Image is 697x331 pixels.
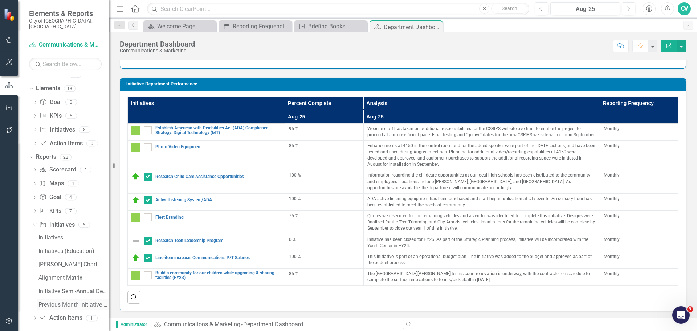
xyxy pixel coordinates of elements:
img: C [131,172,140,181]
a: Initiatives [37,231,109,243]
td: Double-Click to Edit [600,170,678,193]
td: Double-Click to Edit Right Click for Context Menu [128,211,285,234]
a: Maps [39,179,64,188]
iframe: Intercom live chat [672,306,690,324]
div: 41 [69,72,81,78]
td: Double-Click to Edit [600,123,678,140]
input: Search ClearPoint... [147,3,529,15]
td: Double-Click to Edit [600,234,678,251]
a: Goal [39,193,61,202]
div: Monthly [604,143,674,149]
a: Photo Video Equipment [155,145,281,149]
div: 75 % [289,213,360,219]
div: 0 % [289,237,360,243]
span: Administrator [116,321,150,328]
td: Double-Click to Edit [285,193,363,210]
input: Search Below... [29,58,102,70]
a: Welcome Page [145,22,214,31]
a: Action Items [40,140,82,148]
div: Monthly [604,254,674,260]
div: 3 [80,167,91,173]
td: Double-Click to Edit [600,269,678,286]
td: Double-Click to Edit [600,251,678,268]
td: Double-Click to Edit [363,193,600,210]
td: Double-Click to Edit [363,170,600,193]
div: Department Dashboard [120,40,195,48]
a: Scorecard [39,166,76,174]
a: Communications & Marketing [29,41,102,49]
span: Elements & Reports [29,9,102,18]
td: Double-Click to Edit [363,140,600,170]
div: Department Dashboard [243,321,303,328]
a: KPIs [40,112,61,120]
td: Double-Click to Edit [363,234,600,251]
div: 100 % [289,172,360,178]
div: Monthly [604,172,674,178]
div: Monthly [604,126,674,132]
p: The [GEOGRAPHIC_DATA][PERSON_NAME] tennis court renovation is underway, with the contractor on sc... [367,271,596,283]
div: 4 [65,194,77,201]
div: 5 [65,113,77,119]
td: Double-Click to Edit Right Click for Context Menu [128,269,285,286]
div: 100 % [289,254,360,260]
img: C [131,254,140,262]
img: IP [131,143,140,152]
div: Monthly [604,213,674,219]
div: 85 % [289,271,360,277]
div: 1 [68,181,79,187]
div: 95 % [289,126,360,132]
td: Double-Click to Edit [285,170,363,193]
td: Double-Click to Edit [285,269,363,286]
a: Establish American with Disabilities Act (ADA) Compliance Strategy: Digital Technology (MT) [155,126,281,135]
div: 0 [65,99,77,105]
div: Welcome Page [157,22,214,31]
a: Reporting Frequencies [221,22,290,31]
p: ADA active listening equipment has been purchased and staff began utilization at city events. An ... [367,196,596,208]
div: 8 [79,126,90,133]
td: Double-Click to Edit [363,269,600,286]
a: Action Items [39,314,82,322]
div: 6 [78,222,90,228]
div: Monthly [604,271,674,277]
p: Enhancements at 4150 in the control room and for the added speaker were part of the [DATE] action... [367,143,596,168]
div: Monthly [604,196,674,202]
span: Initiative has been closed for FY25. As part of the Strategic Planning process, initiative will b... [367,237,588,248]
a: Fleet Branding [155,215,281,220]
button: Search [491,4,527,14]
a: Reports [36,153,56,161]
a: Initiatives [39,221,74,229]
img: ClearPoint Strategy [4,8,16,21]
div: 22 [60,154,72,160]
a: Elements [36,84,60,93]
p: This initiative is part of an operational budget plan. The initiative was added to the budget and... [367,254,596,266]
img: C [131,196,140,205]
td: Double-Click to Edit [600,140,678,170]
td: Double-Click to Edit Right Click for Context Menu [128,170,285,193]
p: Information regarding the childcare opportunities at our local high schools has been distributed ... [367,172,596,191]
div: 13 [64,85,76,92]
div: 0 [86,140,98,146]
button: Aug-25 [550,2,620,15]
div: Initiatives (Education) [38,248,109,254]
div: [PERSON_NAME] Chart [38,261,109,268]
button: CV [678,2,691,15]
a: Research Child Care Assistance Opportunities [155,174,281,179]
a: Initiatives [40,126,75,134]
a: Research Teen Leadership Program [155,238,281,243]
div: Initiatives [38,234,109,241]
td: Double-Click to Edit [600,193,678,210]
div: 1 [86,315,98,321]
td: Double-Click to Edit Right Click for Context Menu [128,234,285,251]
div: Aug-25 [553,5,617,13]
a: [PERSON_NAME] Chart [37,258,109,270]
a: Briefing Books [296,22,365,31]
td: Double-Click to Edit Right Click for Context Menu [128,251,285,268]
div: Alignment Matrix [38,275,109,281]
img: IP [131,126,140,135]
a: Alignment Matrix [37,272,109,283]
td: Double-Click to Edit Right Click for Context Menu [128,140,285,170]
p: Quotes were secured for the remaining vehicles and a vendor was identified to complete this initi... [367,213,596,231]
div: Communications & Marketing [120,48,195,53]
div: Initiative Semi-Annual Department Report [38,288,109,295]
td: Double-Click to Edit [363,251,600,268]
